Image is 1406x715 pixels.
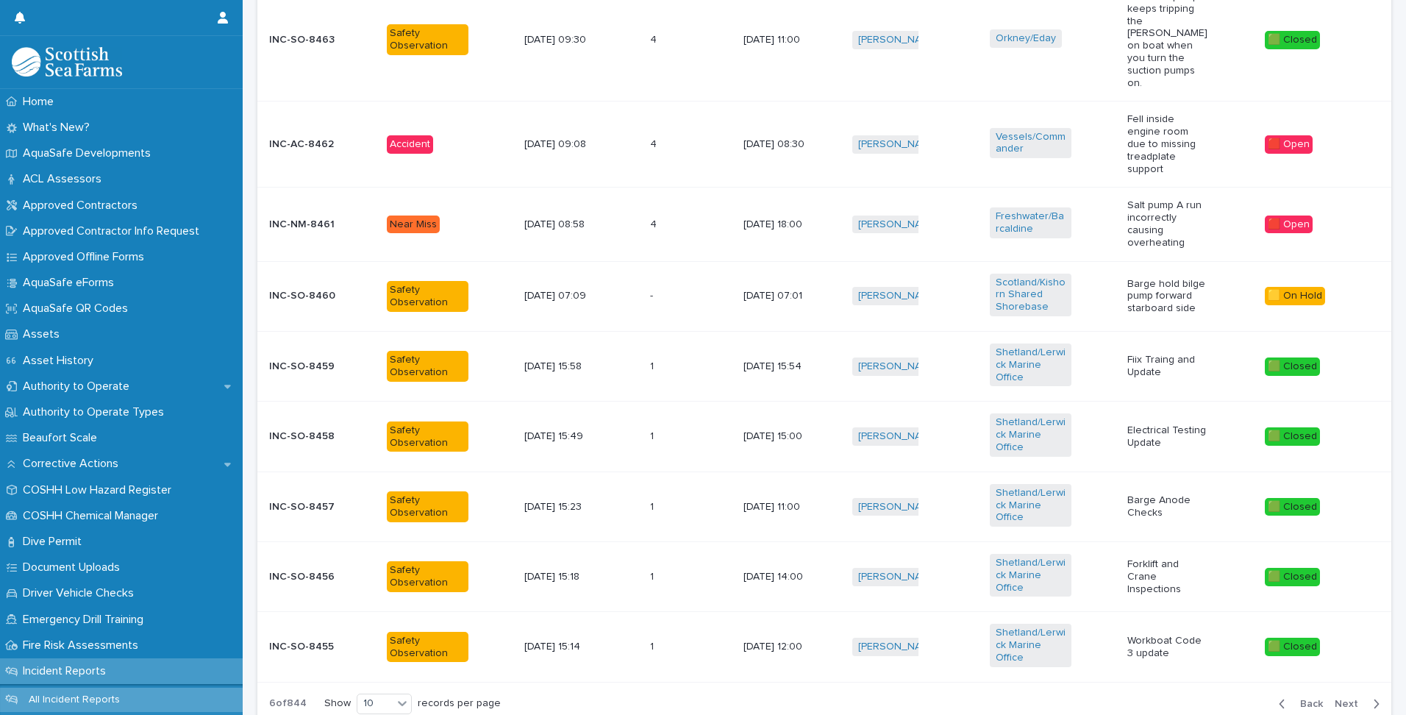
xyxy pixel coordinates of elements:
[858,138,938,151] a: [PERSON_NAME]
[269,290,351,302] p: INC-SO-8460
[1291,699,1323,709] span: Back
[1127,424,1209,449] p: Electrical Testing Update
[257,188,1391,261] tr: INC-NM-8461Near Miss[DATE] 08:5844 [DATE] 18:00[PERSON_NAME] Freshwater/Barcaldine Salt pump A ru...
[269,360,351,373] p: INC-SO-8459
[269,34,351,46] p: INC-SO-8463
[387,135,433,154] div: Accident
[17,586,146,600] p: Driver Vehicle Checks
[743,360,825,373] p: [DATE] 15:54
[743,641,825,653] p: [DATE] 12:00
[1265,216,1313,234] div: 🟥 Open
[17,146,163,160] p: AquaSafe Developments
[743,501,825,513] p: [DATE] 11:00
[743,34,825,46] p: [DATE] 11:00
[418,697,501,710] p: records per page
[650,427,657,443] p: 1
[269,138,351,151] p: INC-AC-8462
[257,102,1391,188] tr: INC-AC-8462Accident[DATE] 09:0844 [DATE] 08:30[PERSON_NAME] Vessels/Commander Fell inside engine ...
[387,632,468,663] div: Safety Observation
[858,34,938,46] a: [PERSON_NAME]
[524,218,606,231] p: [DATE] 08:58
[257,261,1391,331] tr: INC-SO-8460Safety Observation[DATE] 07:09-- [DATE] 07:01[PERSON_NAME] Scotland/Kishorn Shared Sho...
[387,281,468,312] div: Safety Observation
[17,613,155,627] p: Emergency Drill Training
[17,535,93,549] p: Dive Permit
[524,138,606,151] p: [DATE] 09:08
[858,290,938,302] a: [PERSON_NAME]
[17,354,105,368] p: Asset History
[650,135,660,151] p: 4
[1127,494,1209,519] p: Barge Anode Checks
[17,172,113,186] p: ACL Assessors
[1127,354,1209,379] p: Fiix Traing and Update
[996,487,1066,524] a: Shetland/Lerwick Marine Office
[858,501,938,513] a: [PERSON_NAME]
[12,47,122,77] img: bPIBxiqnSb2ggTQWdOVV
[1127,635,1209,660] p: Workboat Code 3 update
[650,638,657,653] p: 1
[17,638,150,652] p: Fire Risk Assessments
[524,641,606,653] p: [DATE] 15:14
[17,561,132,575] p: Document Uploads
[1127,558,1209,595] p: Forklift and Crane Inspections
[1265,498,1320,516] div: 🟩 Closed
[17,327,71,341] p: Assets
[996,416,1066,453] a: Shetland/Lerwick Marine Office
[1265,638,1320,656] div: 🟩 Closed
[858,218,938,231] a: [PERSON_NAME]
[650,357,657,373] p: 1
[387,24,468,55] div: Safety Observation
[1267,697,1329,711] button: Back
[1127,278,1209,315] p: Barge hold bilge pump forward starboard side
[743,218,825,231] p: [DATE] 18:00
[269,218,351,231] p: INC-NM-8461
[743,430,825,443] p: [DATE] 15:00
[257,542,1391,612] tr: INC-SO-8456Safety Observation[DATE] 15:1811 [DATE] 14:00[PERSON_NAME] Shetland/Lerwick Marine Off...
[1329,697,1391,711] button: Next
[996,131,1066,156] a: Vessels/Commander
[257,472,1391,541] tr: INC-SO-8457Safety Observation[DATE] 15:2311 [DATE] 11:00[PERSON_NAME] Shetland/Lerwick Marine Off...
[524,34,606,46] p: [DATE] 09:30
[743,290,825,302] p: [DATE] 07:01
[524,290,606,302] p: [DATE] 07:09
[858,641,938,653] a: [PERSON_NAME]
[17,95,65,109] p: Home
[17,509,170,523] p: COSHH Chemical Manager
[17,431,109,445] p: Beaufort Scale
[17,302,140,316] p: AquaSafe QR Codes
[17,457,130,471] p: Corrective Actions
[650,568,657,583] p: 1
[324,697,351,710] p: Show
[269,430,351,443] p: INC-SO-8458
[743,571,825,583] p: [DATE] 14:00
[1265,427,1320,446] div: 🟩 Closed
[524,430,606,443] p: [DATE] 15:49
[17,405,176,419] p: Authority to Operate Types
[387,561,468,592] div: Safety Observation
[650,31,660,46] p: 4
[743,138,825,151] p: [DATE] 08:30
[996,557,1066,594] a: Shetland/Lerwick Marine Office
[1265,357,1320,376] div: 🟩 Closed
[858,571,938,583] a: [PERSON_NAME]
[17,380,141,394] p: Authority to Operate
[1127,113,1209,175] p: Fell inside engine room due to missing treadplate support
[17,694,132,706] p: All Incident Reports
[650,498,657,513] p: 1
[17,224,211,238] p: Approved Contractor Info Request
[1265,568,1320,586] div: 🟩 Closed
[17,199,149,213] p: Approved Contractors
[387,421,468,452] div: Safety Observation
[996,210,1066,235] a: Freshwater/Barcaldine
[17,483,183,497] p: COSHH Low Hazard Register
[17,250,156,264] p: Approved Offline Forms
[17,664,118,678] p: Incident Reports
[996,346,1066,383] a: Shetland/Lerwick Marine Office
[650,216,660,231] p: 4
[858,360,938,373] a: [PERSON_NAME]
[996,277,1066,313] a: Scotland/Kishorn Shared Shorebase
[858,430,938,443] a: [PERSON_NAME]
[1265,135,1313,154] div: 🟥 Open
[996,32,1056,45] a: Orkney/Eday
[1265,287,1325,305] div: 🟨 On Hold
